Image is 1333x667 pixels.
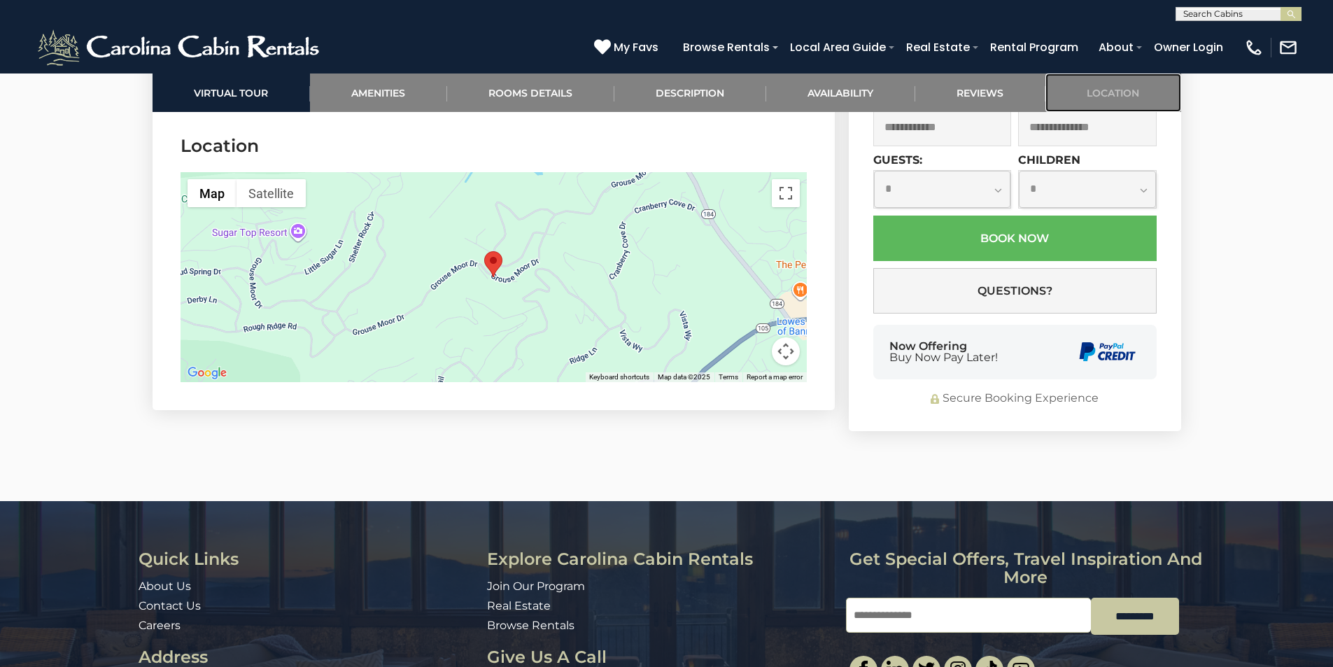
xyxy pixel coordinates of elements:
span: Buy Now Pay Later! [889,352,998,363]
a: Local Area Guide [783,35,893,59]
div: Grouse Moor Lodge [484,251,502,277]
a: My Favs [594,38,662,57]
a: Open this area in Google Maps (opens a new window) [184,364,230,382]
a: Browse Rentals [676,35,777,59]
h3: Location [181,134,807,158]
button: Map camera controls [772,337,800,365]
a: Report a map error [747,373,803,381]
div: Now Offering [889,341,998,363]
h3: Give Us A Call [487,648,835,666]
a: Virtual Tour [153,73,310,112]
button: Keyboard shortcuts [589,372,649,382]
a: Location [1045,73,1181,112]
a: Description [614,73,766,112]
img: White-1-2.png [35,27,325,69]
label: Children [1018,153,1080,167]
div: Secure Booking Experience [873,391,1157,407]
a: Reviews [915,73,1045,112]
label: Guests: [873,153,922,167]
button: Toggle fullscreen view [772,179,800,207]
h3: Address [139,648,477,666]
a: About Us [139,580,191,593]
h3: Explore Carolina Cabin Rentals [487,550,835,568]
button: Show satellite imagery [237,179,306,207]
a: Amenities [310,73,447,112]
a: Browse Rentals [487,619,574,632]
a: Rental Program [983,35,1085,59]
a: Terms (opens in new tab) [719,373,738,381]
a: Careers [139,619,181,632]
img: phone-regular-white.png [1244,38,1264,57]
button: Show street map [188,179,237,207]
a: Rooms Details [447,73,614,112]
button: Book Now [873,216,1157,261]
h3: Get special offers, travel inspiration and more [846,550,1205,587]
a: About [1092,35,1141,59]
img: Google [184,364,230,382]
span: My Favs [614,38,658,56]
a: Availability [766,73,915,112]
a: Real Estate [487,599,551,612]
a: Join Our Program [487,580,585,593]
a: Owner Login [1147,35,1230,59]
img: mail-regular-white.png [1278,38,1298,57]
a: Real Estate [899,35,977,59]
a: Contact Us [139,599,201,612]
button: Questions? [873,268,1157,314]
span: Map data ©2025 [658,373,710,381]
h3: Quick Links [139,550,477,568]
